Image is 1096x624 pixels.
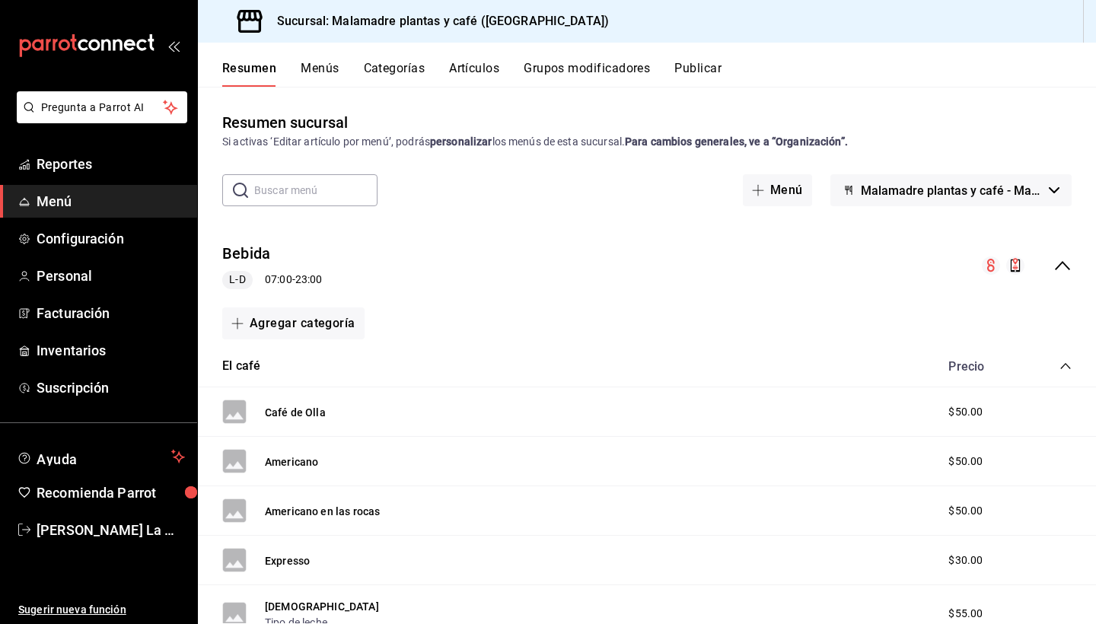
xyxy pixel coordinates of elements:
button: Americano en las rocas [265,504,380,519]
button: Menús [301,61,339,87]
button: Expresso [265,553,310,568]
button: collapse-category-row [1059,360,1072,372]
button: Menú [743,174,812,206]
div: 07:00 - 23:00 [222,271,322,289]
button: Categorías [364,61,425,87]
button: Grupos modificadores [524,61,650,87]
span: Sugerir nueva función [18,602,185,618]
div: navigation tabs [222,61,1096,87]
button: Café de Olla [265,405,326,420]
span: Personal [37,266,185,286]
button: Bebida [222,243,270,265]
span: Inventarios [37,340,185,361]
div: Si activas ‘Editar artículo por menú’, podrás los menús de esta sucursal. [222,134,1072,150]
span: Malamadre plantas y café - Manzanillo [861,183,1043,198]
button: Americano [265,454,318,470]
button: [DEMOGRAPHIC_DATA] [265,599,379,614]
span: Recomienda Parrot [37,482,185,503]
span: [PERSON_NAME] La Mantaraya [37,520,185,540]
span: $50.00 [948,503,983,519]
span: L-D [223,272,251,288]
span: Configuración [37,228,185,249]
input: Buscar menú [254,175,378,205]
strong: personalizar [430,135,492,148]
span: $55.00 [948,606,983,622]
div: collapse-menu-row [198,231,1096,301]
span: Suscripción [37,377,185,398]
span: Facturación [37,303,185,323]
button: open_drawer_menu [167,40,180,52]
span: $30.00 [948,552,983,568]
a: Pregunta a Parrot AI [11,110,187,126]
button: Agregar categoría [222,307,365,339]
span: Pregunta a Parrot AI [41,100,164,116]
div: Resumen sucursal [222,111,348,134]
button: Malamadre plantas y café - Manzanillo [830,174,1072,206]
span: Reportes [37,154,185,174]
h3: Sucursal: Malamadre plantas y café ([GEOGRAPHIC_DATA]) [265,12,609,30]
strong: Para cambios generales, ve a “Organización”. [625,135,848,148]
span: Ayuda [37,447,165,466]
button: Publicar [674,61,722,87]
div: Precio [933,359,1031,374]
span: $50.00 [948,404,983,420]
button: El café [222,358,260,375]
button: Pregunta a Parrot AI [17,91,187,123]
span: $50.00 [948,454,983,470]
button: Resumen [222,61,276,87]
span: Menú [37,191,185,212]
button: Artículos [449,61,499,87]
